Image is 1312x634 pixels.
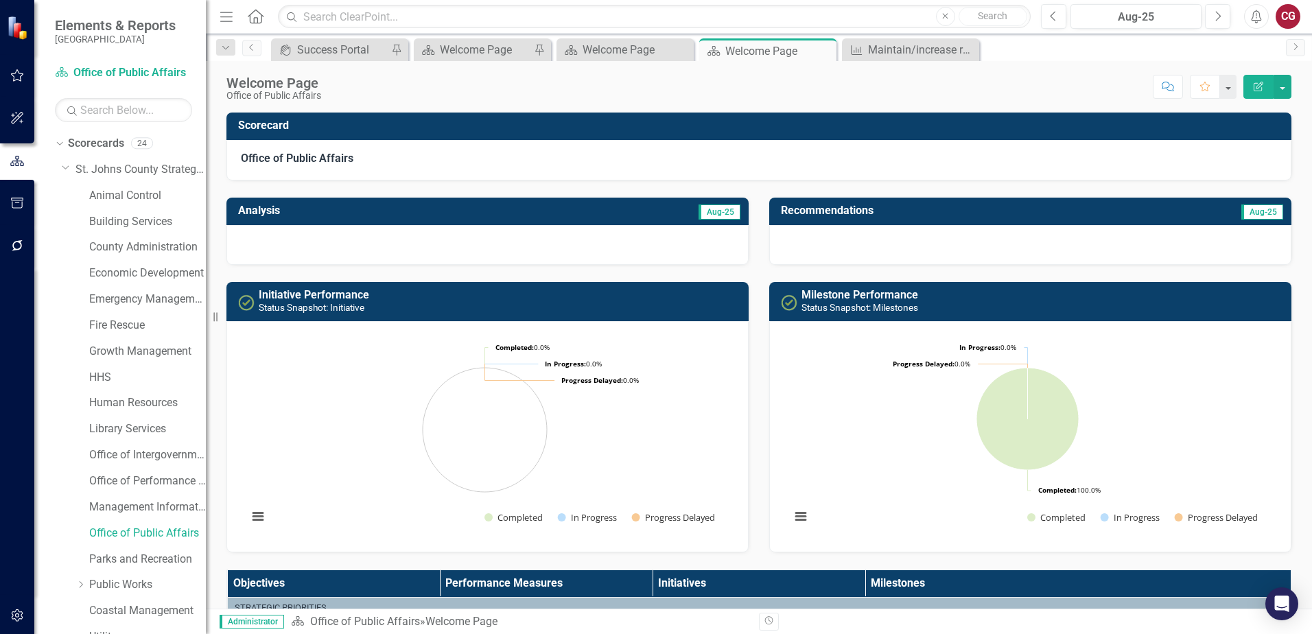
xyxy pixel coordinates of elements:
input: Search Below... [55,98,192,122]
div: 24 [131,138,153,150]
tspan: Completed: [495,342,534,352]
div: Office of Public Affairs [226,91,321,101]
button: Show Completed [1027,511,1086,524]
button: View chart menu, Chart [248,507,268,526]
div: Success Portal [297,41,388,58]
input: Search ClearPoint... [278,5,1031,29]
button: Aug-25 [1070,4,1202,29]
a: Growth Management [89,344,206,360]
a: Welcome Page [560,41,690,58]
img: ClearPoint Strategy [7,16,31,40]
a: Parks and Recreation [89,552,206,567]
button: View chart menu, Chart [791,507,810,526]
div: Welcome Page [583,41,690,58]
div: Open Intercom Messenger [1265,587,1298,620]
div: Welcome Page [425,615,497,628]
div: Maintain/increase residents’ satisfaction with County communication and engagement (measured by a... [868,41,976,58]
a: Coastal Management [89,603,206,619]
a: Public Works [89,577,206,593]
a: HHS [89,370,206,386]
text: 0.0% [545,359,602,368]
button: CG [1276,4,1300,29]
img: Completed [238,294,255,311]
button: Show Completed [484,511,543,524]
text: 0.0% [959,342,1016,352]
a: Office of Public Affairs [310,615,420,628]
a: Office of Intergovernmental Affairs [89,447,206,463]
svg: Interactive chart [241,332,729,538]
a: County Administration [89,239,206,255]
button: Show Progress Delayed [1175,511,1259,524]
div: Strategic Priorities [235,602,1283,614]
h3: Analysis [238,204,486,217]
h3: Scorecard [238,119,1285,132]
button: Show Progress Delayed [632,511,716,524]
div: Welcome Page [725,43,833,60]
a: Management Information Systems [89,500,206,515]
div: Aug-25 [1075,9,1197,25]
tspan: Progress Delayed: [561,375,623,385]
path: Completed, 4. [976,368,1079,470]
span: Administrator [220,615,284,629]
a: Economic Development [89,266,206,281]
text: 0.0% [893,359,970,368]
tspan: Progress Delayed: [893,359,954,368]
span: Aug-25 [699,204,740,220]
span: Search [978,10,1007,21]
a: Office of Performance & Transparency [89,473,206,489]
a: Success Portal [274,41,388,58]
button: Show In Progress [1101,511,1160,524]
a: Library Services [89,421,206,437]
tspan: In Progress: [959,342,1000,352]
small: Status Snapshot: Initiative [259,302,364,313]
tspan: Completed: [1038,485,1077,495]
div: Chart. Highcharts interactive chart. [784,332,1277,538]
text: 0.0% [561,375,639,385]
a: Office of Public Affairs [55,65,192,81]
a: Animal Control [89,188,206,204]
button: Search [959,7,1027,26]
text: 0.0% [495,342,550,352]
tspan: In Progress: [545,359,586,368]
a: Welcome Page [417,41,530,58]
div: Welcome Page [440,41,530,58]
a: Emergency Management [89,292,206,307]
a: Office of Public Affairs [89,526,206,541]
small: Status Snapshot: Milestones [801,302,918,313]
a: Milestone Performance [801,288,918,301]
a: Scorecards [68,136,124,152]
div: » [291,614,749,630]
button: Show In Progress [558,511,617,524]
span: Elements & Reports [55,17,176,34]
svg: Interactive chart [784,332,1272,538]
a: Human Resources [89,395,206,411]
h3: Recommendations [781,204,1124,217]
div: Chart. Highcharts interactive chart. [241,332,734,538]
img: Completed [781,294,797,311]
text: 100.0% [1038,485,1101,495]
strong: Office of Public Affairs [241,152,353,165]
small: [GEOGRAPHIC_DATA] [55,34,176,45]
a: St. Johns County Strategic Plan [75,162,206,178]
div: Welcome Page [226,75,321,91]
span: Aug-25 [1241,204,1283,220]
a: Fire Rescue [89,318,206,333]
a: Initiative Performance [259,288,369,301]
a: Maintain/increase residents’ satisfaction with County communication and engagement (measured by a... [845,41,976,58]
a: Building Services [89,214,206,230]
